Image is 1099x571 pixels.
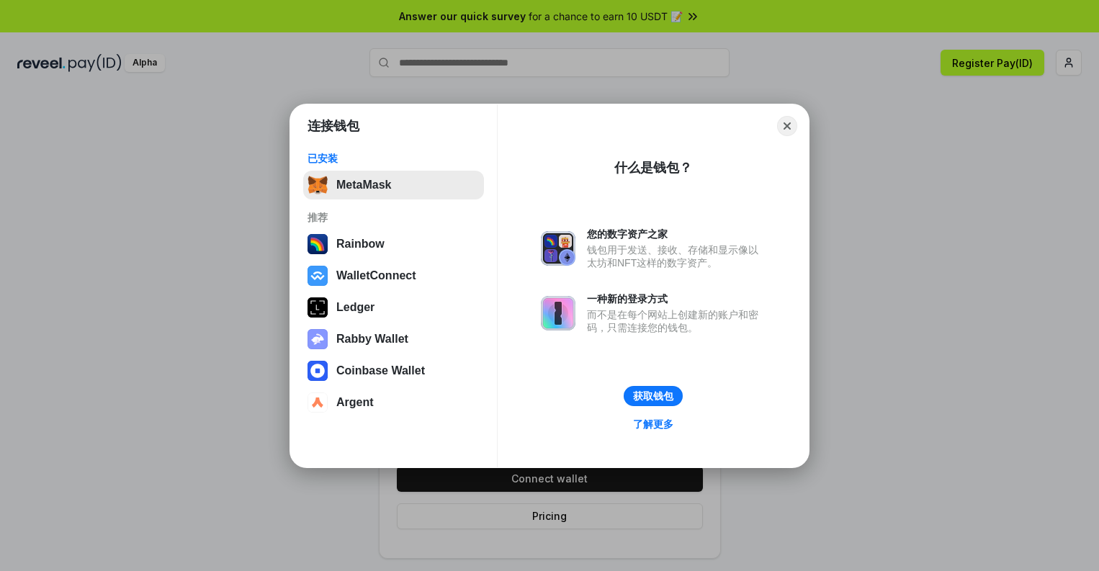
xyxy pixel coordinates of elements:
img: svg+xml,%3Csvg%20xmlns%3D%22http%3A%2F%2Fwww.w3.org%2F2000%2Fsvg%22%20fill%3D%22none%22%20viewBox... [308,329,328,349]
button: Close [777,116,797,136]
button: Coinbase Wallet [303,356,484,385]
button: Argent [303,388,484,417]
img: svg+xml,%3Csvg%20width%3D%2228%22%20height%3D%2228%22%20viewBox%3D%220%200%2028%2028%22%20fill%3D... [308,361,328,381]
div: Argent [336,396,374,409]
img: svg+xml,%3Csvg%20width%3D%2228%22%20height%3D%2228%22%20viewBox%3D%220%200%2028%2028%22%20fill%3D... [308,392,328,413]
img: svg+xml,%3Csvg%20fill%3D%22none%22%20height%3D%2233%22%20viewBox%3D%220%200%2035%2033%22%20width%... [308,175,328,195]
div: MetaMask [336,179,391,192]
div: 您的数字资产之家 [587,228,766,240]
button: 获取钱包 [624,386,683,406]
img: svg+xml,%3Csvg%20width%3D%22120%22%20height%3D%22120%22%20viewBox%3D%220%200%20120%20120%22%20fil... [308,234,328,254]
div: 获取钱包 [633,390,673,403]
button: Ledger [303,293,484,322]
div: 推荐 [308,211,480,224]
img: svg+xml,%3Csvg%20xmlns%3D%22http%3A%2F%2Fwww.w3.org%2F2000%2Fsvg%22%20fill%3D%22none%22%20viewBox... [541,231,575,266]
button: MetaMask [303,171,484,199]
div: 了解更多 [633,418,673,431]
div: Rainbow [336,238,385,251]
div: 什么是钱包？ [614,159,692,176]
h1: 连接钱包 [308,117,359,135]
button: Rainbow [303,230,484,258]
div: 钱包用于发送、接收、存储和显示像以太坊和NFT这样的数字资产。 [587,243,766,269]
div: 已安装 [308,152,480,165]
button: Rabby Wallet [303,325,484,354]
img: svg+xml,%3Csvg%20xmlns%3D%22http%3A%2F%2Fwww.w3.org%2F2000%2Fsvg%22%20fill%3D%22none%22%20viewBox... [541,296,575,331]
button: WalletConnect [303,261,484,290]
a: 了解更多 [624,415,682,433]
img: svg+xml,%3Csvg%20width%3D%2228%22%20height%3D%2228%22%20viewBox%3D%220%200%2028%2028%22%20fill%3D... [308,266,328,286]
div: Coinbase Wallet [336,364,425,377]
div: Ledger [336,301,374,314]
div: 而不是在每个网站上创建新的账户和密码，只需连接您的钱包。 [587,308,766,334]
div: Rabby Wallet [336,333,408,346]
img: svg+xml,%3Csvg%20xmlns%3D%22http%3A%2F%2Fwww.w3.org%2F2000%2Fsvg%22%20width%3D%2228%22%20height%3... [308,297,328,318]
div: WalletConnect [336,269,416,282]
div: 一种新的登录方式 [587,292,766,305]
